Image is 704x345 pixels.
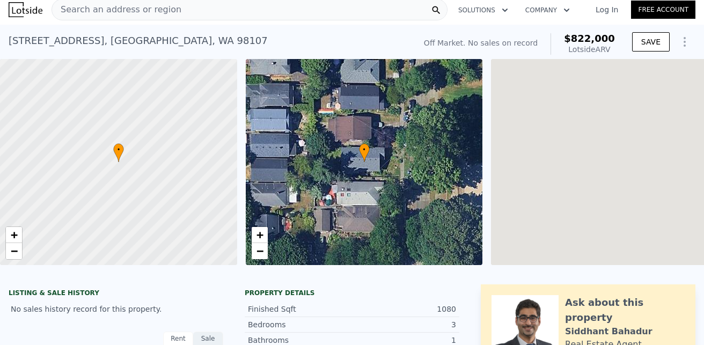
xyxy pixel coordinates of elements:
div: LISTING & SALE HISTORY [9,289,223,299]
button: Solutions [450,1,517,20]
button: SAVE [632,32,670,52]
span: $822,000 [564,33,615,44]
div: Property details [245,289,459,297]
div: No sales history record for this property. [9,299,223,319]
div: • [359,143,370,162]
a: Zoom out [252,243,268,259]
span: • [113,145,124,155]
a: Log In [583,4,631,15]
span: + [11,228,18,241]
a: Zoom in [252,227,268,243]
button: Show Options [674,31,695,53]
div: Lotside ARV [564,44,615,55]
span: − [256,244,263,258]
div: Siddhant Bahadur [565,325,652,338]
div: Ask about this property [565,295,685,325]
div: Bedrooms [248,319,352,330]
div: Finished Sqft [248,304,352,314]
div: 1080 [352,304,456,314]
span: + [256,228,263,241]
span: Search an address or region [52,3,181,16]
div: • [113,143,124,162]
button: Company [517,1,578,20]
a: Zoom in [6,227,22,243]
a: Zoom out [6,243,22,259]
div: 3 [352,319,456,330]
a: Free Account [631,1,695,19]
img: Lotside [9,2,42,17]
span: − [11,244,18,258]
div: Off Market. No sales on record [424,38,538,48]
div: [STREET_ADDRESS] , [GEOGRAPHIC_DATA] , WA 98107 [9,33,268,48]
span: • [359,145,370,155]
